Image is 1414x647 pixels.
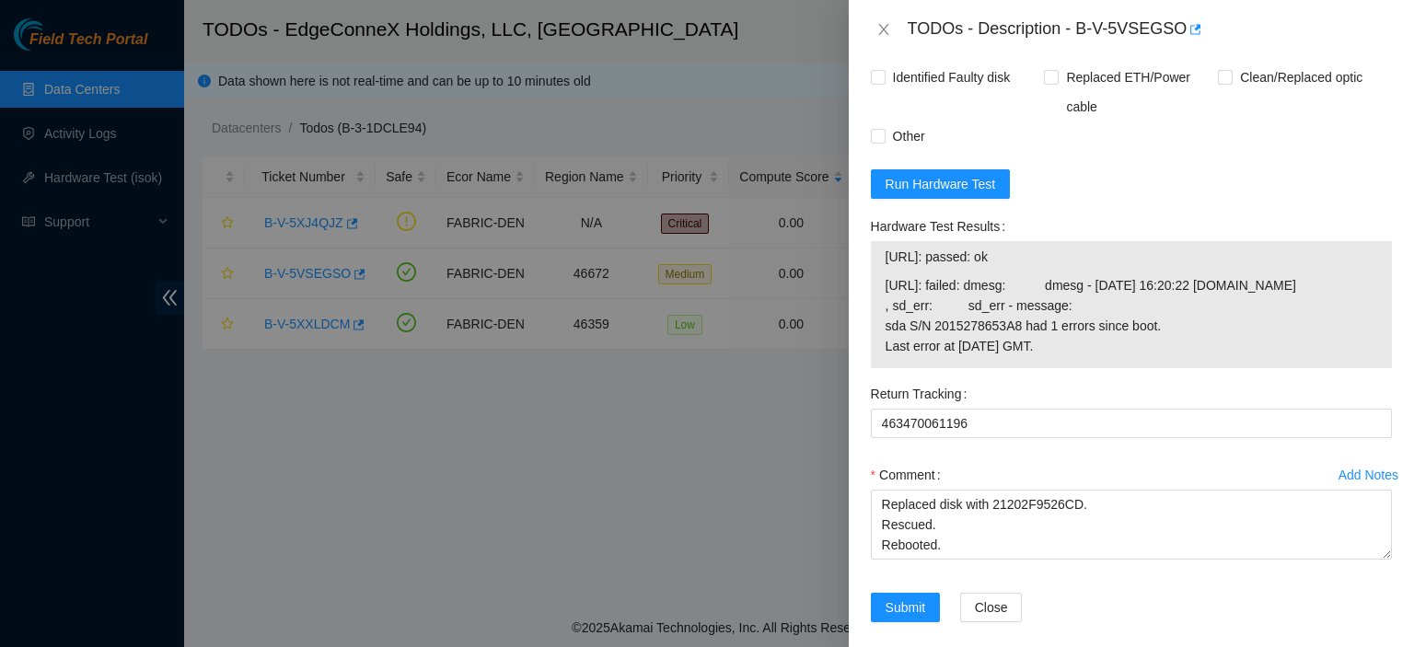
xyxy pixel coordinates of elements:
label: Return Tracking [871,379,975,409]
span: Replaced ETH/Power cable [1059,63,1218,121]
span: Run Hardware Test [886,174,996,194]
label: Hardware Test Results [871,212,1013,241]
button: Add Notes [1338,460,1399,490]
span: Clean/Replaced optic [1233,63,1370,92]
span: Identified Faulty disk [886,63,1018,92]
button: Close [871,21,897,39]
textarea: Comment [871,490,1392,560]
span: Submit [886,597,926,618]
span: close [876,22,891,37]
button: Close [960,593,1023,622]
button: Run Hardware Test [871,169,1011,199]
div: TODOs - Description - B-V-5VSEGSO [908,15,1392,44]
button: Submit [871,593,941,622]
div: Add Notes [1339,468,1398,481]
span: [URL]: failed: dmesg: dmesg - [DATE] 16:20:22 [DOMAIN_NAME] , sd_err: sd_err - message: sda S/N 2... [886,275,1377,356]
label: Comment [871,460,948,490]
span: Other [886,121,933,151]
span: Close [975,597,1008,618]
span: [URL]: passed: ok [886,247,1377,267]
input: Return Tracking [871,409,1392,438]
